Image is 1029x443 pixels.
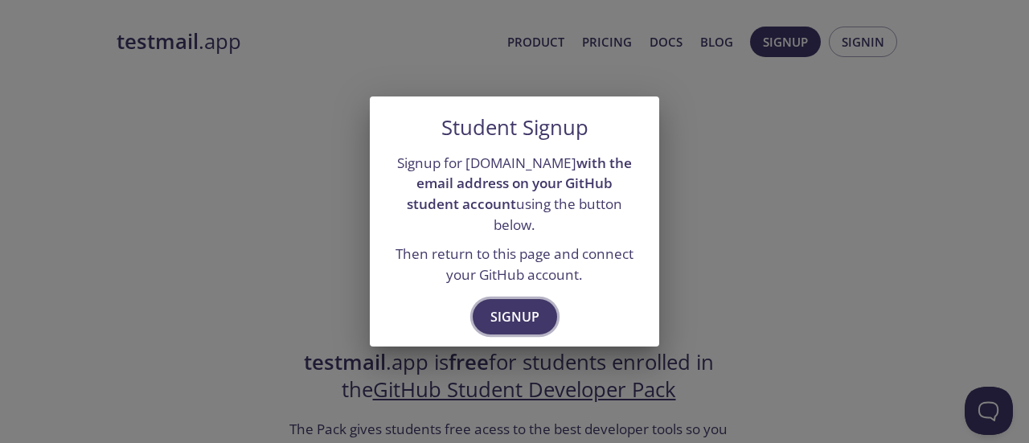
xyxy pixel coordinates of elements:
strong: with the email address on your GitHub student account [407,154,632,213]
h5: Student Signup [441,116,588,140]
p: Signup for [DOMAIN_NAME] using the button below. [389,153,640,236]
span: Signup [490,306,539,328]
p: Then return to this page and connect your GitHub account. [389,244,640,285]
button: Signup [473,299,557,334]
